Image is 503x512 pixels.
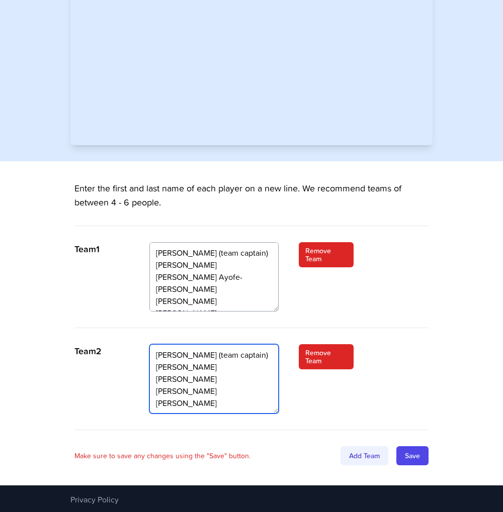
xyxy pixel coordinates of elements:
p: Enter the first and last name of each player on a new line. We recommend teams of between 4 - 6 p... [74,181,429,226]
a: Remove Team [299,242,354,267]
p: Make sure to save any changes using the "Save" button. [74,451,250,461]
span: 1 [96,242,100,256]
p: Team [74,242,129,256]
a: Remove Team [299,344,354,369]
div: Add Team [341,446,388,465]
p: Team [74,344,129,358]
a: Privacy Policy [70,494,119,505]
input: Save [396,446,429,465]
span: 2 [96,344,102,358]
